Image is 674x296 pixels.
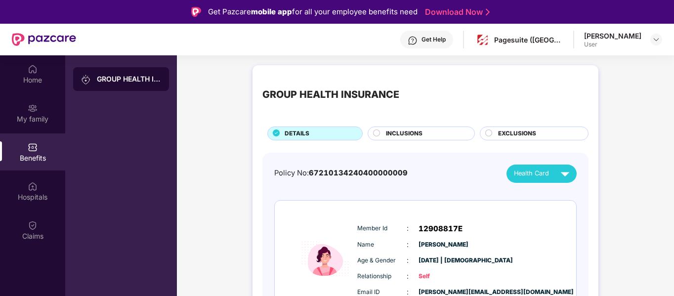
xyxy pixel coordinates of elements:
[262,87,399,102] div: GROUP HEALTH INSURANCE
[556,165,574,182] img: svg+xml;base64,PHN2ZyB4bWxucz0iaHR0cDovL3d3dy53My5vcmcvMjAwMC9zdmciIHZpZXdCb3g9IjAgMCAyNCAyNCIgd2...
[419,256,468,265] span: [DATE] | [DEMOGRAPHIC_DATA]
[407,239,409,250] span: :
[486,7,490,17] img: Stroke
[652,36,660,43] img: svg+xml;base64,PHN2ZyBpZD0iRHJvcGRvd24tMzJ4MzIiIHhtbG5zPSJodHRwOi8vd3d3LnczLm9yZy8yMDAwL3N2ZyIgd2...
[28,64,38,74] img: svg+xml;base64,PHN2ZyBpZD0iSG9tZSIgeG1sbnM9Imh0dHA6Ly93d3cudzMub3JnLzIwMDAvc3ZnIiB3aWR0aD0iMjAiIG...
[28,142,38,152] img: svg+xml;base64,PHN2ZyBpZD0iQmVuZWZpdHMiIHhtbG5zPSJodHRwOi8vd3d3LnczLm9yZy8yMDAwL3N2ZyIgd2lkdGg9Ij...
[285,129,309,138] span: DETAILS
[28,181,38,191] img: svg+xml;base64,PHN2ZyBpZD0iSG9zcGl0YWxzIiB4bWxucz0iaHR0cDovL3d3dy53My5vcmcvMjAwMC9zdmciIHdpZHRoPS...
[357,240,407,250] span: Name
[498,129,536,138] span: EXCLUSIONS
[81,75,91,85] img: svg+xml;base64,PHN2ZyB3aWR0aD0iMjAiIGhlaWdodD0iMjAiIHZpZXdCb3g9IjAgMCAyMCAyMCIgZmlsbD0ibm9uZSIgeG...
[274,168,408,179] div: Policy No:
[97,74,161,84] div: GROUP HEALTH INSURANCE
[421,36,446,43] div: Get Help
[386,129,422,138] span: INCLUSIONS
[208,6,418,18] div: Get Pazcare for all your employee benefits need
[419,223,463,235] span: 12908817E
[357,256,407,265] span: Age & Gender
[475,33,490,47] img: pagesuite-logo-center.png
[309,169,408,177] span: 67210134240400000009
[407,271,409,282] span: :
[191,7,201,17] img: Logo
[419,272,468,281] span: Self
[28,220,38,230] img: svg+xml;base64,PHN2ZyBpZD0iQ2xhaW0iIHhtbG5zPSJodHRwOi8vd3d3LnczLm9yZy8yMDAwL3N2ZyIgd2lkdGg9IjIwIi...
[506,165,577,183] button: Health Card
[494,35,563,44] div: Pagesuite ([GEOGRAPHIC_DATA]) Private Limited
[357,224,407,233] span: Member Id
[584,31,641,41] div: [PERSON_NAME]
[408,36,418,45] img: svg+xml;base64,PHN2ZyBpZD0iSGVscC0zMngzMiIgeG1sbnM9Imh0dHA6Ly93d3cudzMub3JnLzIwMDAvc3ZnIiB3aWR0aD...
[407,255,409,266] span: :
[584,41,641,48] div: User
[357,272,407,281] span: Relationship
[514,169,549,178] span: Health Card
[28,103,38,113] img: svg+xml;base64,PHN2ZyB3aWR0aD0iMjAiIGhlaWdodD0iMjAiIHZpZXdCb3g9IjAgMCAyMCAyMCIgZmlsbD0ibm9uZSIgeG...
[251,7,292,16] strong: mobile app
[419,240,468,250] span: [PERSON_NAME]
[407,223,409,234] span: :
[12,33,76,46] img: New Pazcare Logo
[425,7,487,17] a: Download Now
